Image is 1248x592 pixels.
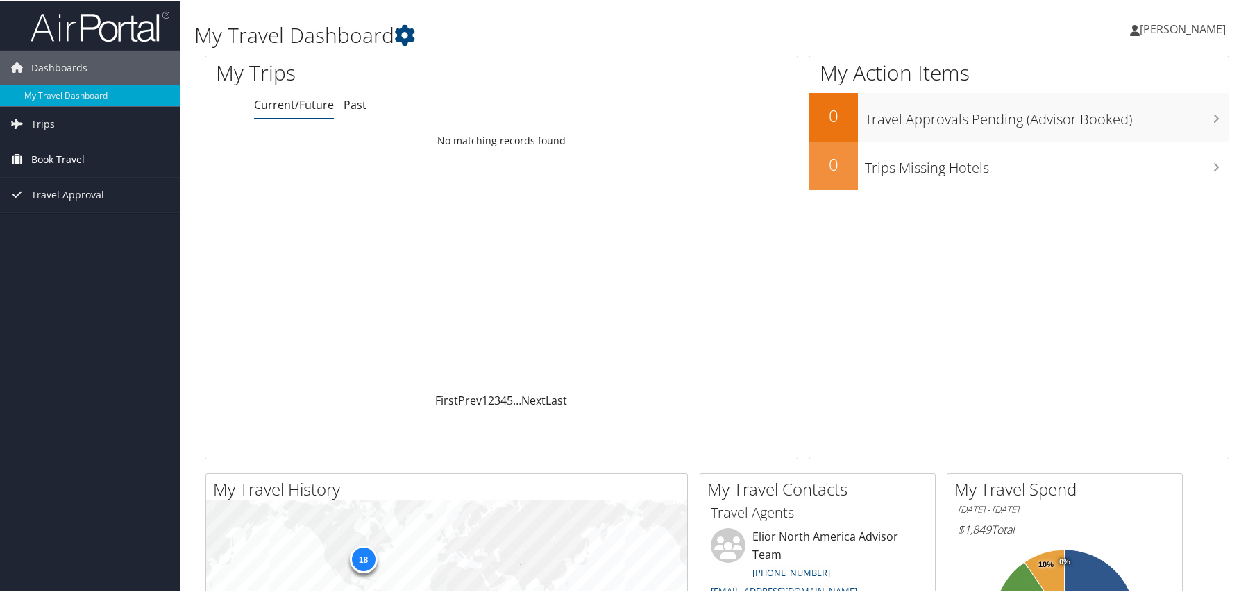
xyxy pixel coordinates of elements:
[482,391,488,407] a: 1
[349,543,377,571] div: 18
[809,92,1229,140] a: 0Travel Approvals Pending (Advisor Booked)
[521,391,546,407] a: Next
[205,127,798,152] td: No matching records found
[1059,557,1070,565] tspan: 0%
[500,391,507,407] a: 4
[711,502,925,521] h3: Travel Agents
[435,391,458,407] a: First
[707,476,935,500] h2: My Travel Contacts
[958,521,1172,536] h6: Total
[31,176,104,211] span: Travel Approval
[1038,559,1054,568] tspan: 10%
[809,57,1229,86] h1: My Action Items
[809,140,1229,189] a: 0Trips Missing Hotels
[254,96,334,111] a: Current/Future
[31,49,87,84] span: Dashboards
[194,19,891,49] h1: My Travel Dashboard
[865,101,1229,128] h3: Travel Approvals Pending (Advisor Booked)
[752,565,830,577] a: [PHONE_NUMBER]
[513,391,521,407] span: …
[458,391,482,407] a: Prev
[546,391,567,407] a: Last
[494,391,500,407] a: 3
[809,103,858,126] h2: 0
[954,476,1182,500] h2: My Travel Spend
[507,391,513,407] a: 5
[865,150,1229,176] h3: Trips Missing Hotels
[31,141,85,176] span: Book Travel
[1140,20,1226,35] span: [PERSON_NAME]
[809,151,858,175] h2: 0
[31,9,169,42] img: airportal-logo.png
[344,96,366,111] a: Past
[488,391,494,407] a: 2
[31,105,55,140] span: Trips
[958,521,991,536] span: $1,849
[958,502,1172,515] h6: [DATE] - [DATE]
[213,476,687,500] h2: My Travel History
[1130,7,1240,49] a: [PERSON_NAME]
[216,57,540,86] h1: My Trips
